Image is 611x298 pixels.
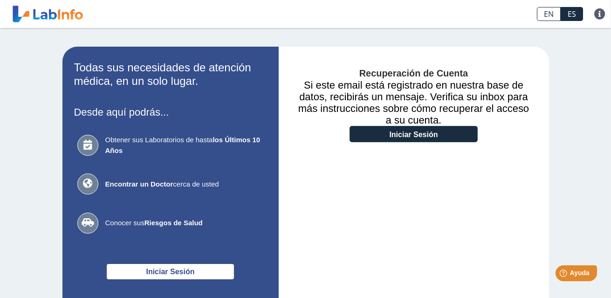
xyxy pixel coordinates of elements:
h2: Todas sus necesidades de atención médica, en un solo lugar. [74,61,267,88]
span: Obtener sus Laboratorios de hasta [105,135,264,156]
b: Riesgos de Salud [144,219,203,227]
b: los Últimos 10 Años [105,136,261,154]
h3: Desde aquí podrás... [74,106,267,118]
b: Encontrar un Doctor [105,180,173,188]
a: ES [561,7,583,21]
h3: Si este email está registrado en nuestra base de datos, recibirás un mensaje. Verifica su inbox p... [293,79,535,126]
iframe: Help widget launcher [528,262,601,288]
a: EN [537,7,561,21]
span: cerca de usted [105,179,264,190]
button: Iniciar Sesión [106,263,234,280]
span: Conocer sus [105,218,264,229]
a: Iniciar Sesión [350,126,478,142]
h4: Recuperación de Cuenta [293,68,535,79]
